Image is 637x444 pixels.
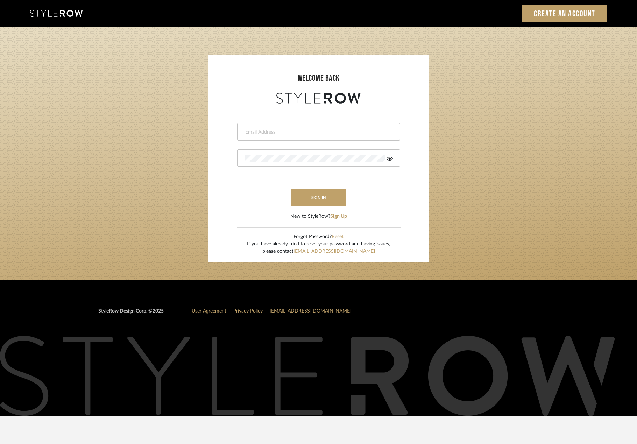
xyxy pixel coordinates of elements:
[290,213,347,220] div: New to StyleRow?
[522,5,607,22] a: Create an Account
[247,241,390,255] div: If you have already tried to reset your password and having issues, please contact
[247,233,390,241] div: Forgot Password?
[245,129,391,136] input: Email Address
[192,309,226,314] a: User Agreement
[98,308,164,321] div: StyleRow Design Corp. ©2025
[291,189,347,206] button: sign in
[293,249,375,254] a: [EMAIL_ADDRESS][DOMAIN_NAME]
[233,309,263,314] a: Privacy Policy
[270,309,351,314] a: [EMAIL_ADDRESS][DOMAIN_NAME]
[332,233,344,241] button: Reset
[215,72,422,85] div: welcome back
[330,213,347,220] button: Sign Up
